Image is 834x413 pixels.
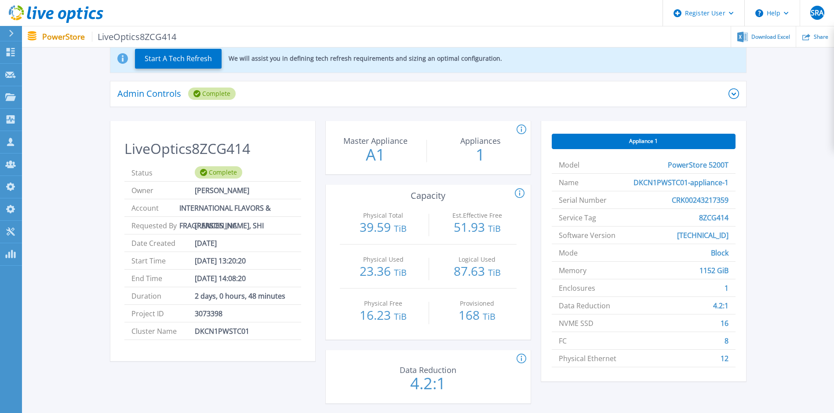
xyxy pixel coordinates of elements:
span: LiveOptics8ZCG414 [92,32,177,42]
span: TiB [394,267,407,278]
span: 1 [725,279,728,296]
p: PowerStore [42,32,177,42]
span: Cluster Name [131,322,195,340]
span: 2 days, 0 hours, 48 minutes [195,287,285,304]
button: Start A Tech Refresh [135,49,222,69]
p: Physical Used [346,256,420,263]
p: Est.Effective Free [440,212,514,219]
span: Duration [131,287,195,304]
p: 16.23 [344,309,423,323]
span: Date Created [131,234,195,252]
span: TiB [488,267,501,278]
span: 1152 GiB [699,262,728,279]
span: 8 [725,332,728,349]
span: Mode [559,244,578,261]
span: INTERNATIONAL FLAVORS & FRAGRANCES INC [179,199,294,216]
span: Model [559,156,579,173]
span: End Time [131,270,195,287]
span: 8ZCG414 [699,209,728,226]
span: Start Time [131,252,195,269]
p: 168 [438,309,517,323]
span: 12 [721,350,728,367]
span: [PERSON_NAME] [195,182,249,199]
p: 39.59 [344,221,423,235]
span: Physical Ethernet [559,350,616,367]
p: 87.63 [438,265,517,279]
span: Serial Number [559,191,607,208]
p: We will assist you in defining tech refresh requirements and sizing an optimal configuration. [229,55,502,62]
span: TiB [394,223,407,234]
span: Download Excel [751,34,790,40]
span: 16 [721,314,728,332]
span: DKCN1PWSTC01-appliance-1 [634,174,728,191]
span: Status [131,164,195,181]
span: Software Version [559,227,615,244]
span: 3073398 [195,305,222,322]
span: PowerStore 5200T [668,156,728,173]
span: TiB [394,311,407,322]
p: Provisioned [440,300,514,307]
p: 4.2:1 [379,376,477,391]
span: DKCN1PWSTC01 [195,322,249,340]
span: Service Tag [559,209,596,226]
p: Appliances [433,137,528,145]
span: 4.2:1 [713,297,728,314]
span: Name [559,174,579,191]
span: Appliance 1 [629,138,658,145]
span: TiB [483,311,495,322]
span: Data Reduction [559,297,610,314]
p: Master Appliance [328,137,422,145]
p: 51.93 [438,221,517,235]
p: Logical Used [440,256,514,263]
h2: LiveOptics8ZCG414 [124,141,301,157]
span: [DATE] 14:08:20 [195,270,246,287]
span: Requested By [131,217,195,234]
span: Block [711,244,728,261]
p: 23.36 [344,265,423,279]
span: Owner [131,182,195,199]
p: A1 [326,147,425,163]
span: Memory [559,262,586,279]
span: [PERSON_NAME], SHI [195,217,264,234]
span: Project ID [131,305,195,322]
span: CRK00243217359 [672,191,728,208]
span: FC [559,332,567,349]
span: [DATE] [195,234,217,252]
span: NVME SSD [559,314,594,332]
div: Complete [188,88,236,100]
span: Account [131,199,180,216]
p: Data Reduction [381,366,475,374]
p: Physical Total [346,212,420,219]
span: TiB [488,223,501,234]
p: Admin Controls [117,89,181,98]
span: SRA [811,9,823,16]
span: Enclosures [559,279,595,296]
p: 1 [431,147,530,163]
span: [DATE] 13:20:20 [195,252,246,269]
p: Physical Free [346,300,420,307]
span: [TECHNICAL_ID] [677,227,728,244]
span: Share [814,34,828,40]
div: Complete [195,166,242,179]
